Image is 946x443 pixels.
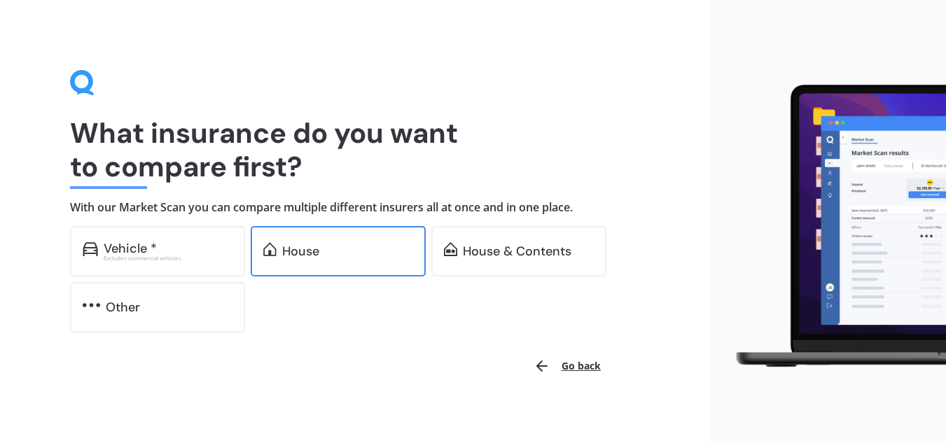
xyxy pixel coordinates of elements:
img: home-and-contents.b802091223b8502ef2dd.svg [444,242,457,256]
img: car.f15378c7a67c060ca3f3.svg [83,242,98,256]
img: other.81dba5aafe580aa69f38.svg [83,298,100,312]
img: home.91c183c226a05b4dc763.svg [263,242,277,256]
h4: With our Market Scan you can compare multiple different insurers all at once and in one place. [70,200,639,215]
div: Excludes commercial vehicles [104,255,232,261]
div: Other [106,300,140,314]
img: laptop.webp [721,78,946,374]
div: House & Contents [463,244,571,258]
div: House [282,244,319,258]
div: Vehicle * [104,241,157,255]
h1: What insurance do you want to compare first? [70,116,639,183]
button: Go back [525,349,609,383]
